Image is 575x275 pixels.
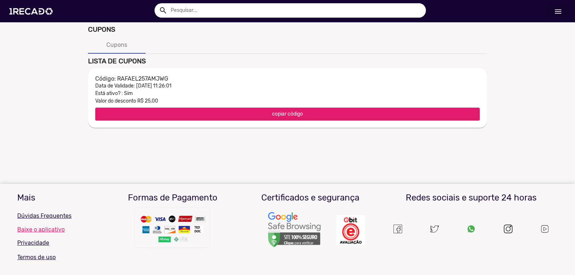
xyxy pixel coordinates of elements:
[95,82,480,90] p: Data de Validade: [DATE] 11:26:01
[336,215,365,245] img: Um recado,1Recado,1 recado,vídeo de famosos,site para pagar famosos,vídeos e lives exclusivas de ...
[133,206,212,253] img: Um recado,1Recado,1 recado,vídeo de famosos,site para pagar famosos,vídeos e lives exclusivas de ...
[165,3,426,18] input: Pesquisar...
[17,239,98,247] p: Privacidade
[267,212,321,248] img: Um recado,1Recado,1 recado,vídeo de famosos,site para pagar famosos,vídeos e lives exclusivas de ...
[554,7,562,16] mat-icon: Início
[109,193,236,203] h3: Formas de Pagamento
[247,193,374,203] h3: Certificados e segurança
[95,75,480,82] h3: Código: RAFAEL257AMJWG
[88,57,146,65] b: LISTA DE CUPONS
[95,97,480,105] p: Valor do desconto R$ 25,00
[504,225,512,233] img: instagram.svg
[156,4,169,16] button: Example home icon
[467,225,475,233] img: Um recado,1Recado,1 recado,vídeo de famosos,site para pagar famosos,vídeos e lives exclusivas de ...
[385,193,558,203] h3: Redes sociais e suporte 24 horas
[17,253,98,262] p: Termos de uso
[394,225,402,233] img: Um recado,1Recado,1 recado,vídeo de famosos,site para pagar famosos,vídeos e lives exclusivas de ...
[88,25,115,33] b: CUPONS
[106,41,127,49] div: Cupons
[430,225,439,233] img: twitter.svg
[159,6,167,15] mat-icon: Example home icon
[17,212,98,220] p: Dúvidas Frequentes
[95,90,480,97] p: Está ativo? : Sim
[95,108,480,121] button: copiar código
[17,193,98,203] h3: Mais
[17,226,98,233] a: Baixe o aplicativo
[272,111,303,117] span: copiar código
[540,224,549,234] img: Um recado,1Recado,1 recado,vídeo de famosos,site para pagar famosos,vídeos e lives exclusivas de ...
